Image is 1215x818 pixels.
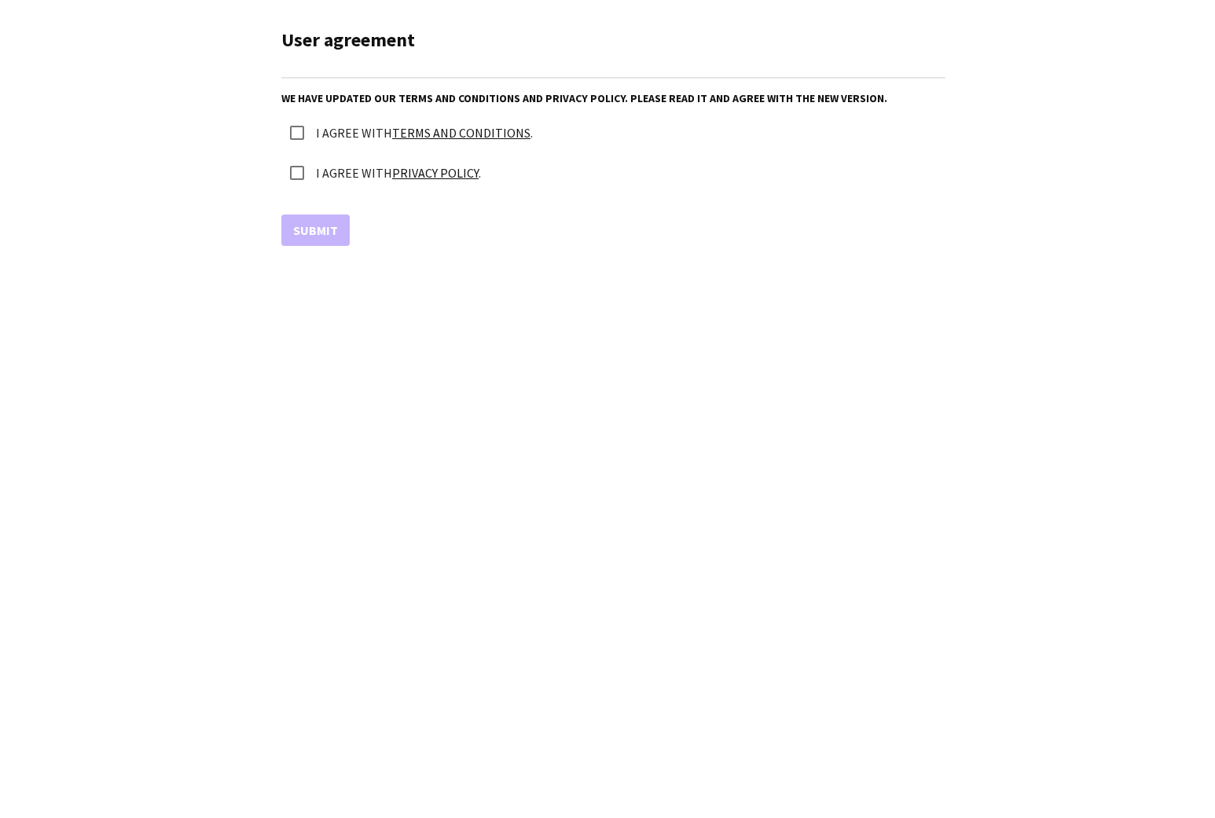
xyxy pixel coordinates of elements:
[281,28,945,52] h1: User agreement
[316,125,533,141] span: I agree with .
[316,165,481,181] span: I agree with .
[392,165,479,181] a: Privacy Policy
[392,125,530,141] a: Terms and Conditions
[281,91,945,105] h3: We have updated our terms and conditions and privacy policy. Please read it and agree with the ne...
